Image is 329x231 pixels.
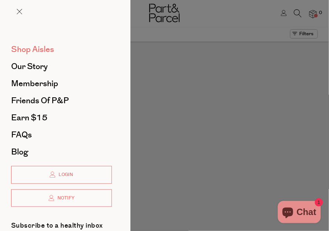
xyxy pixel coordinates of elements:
[11,129,32,141] span: FAQs
[11,189,112,207] a: Notify
[11,114,112,122] a: Earn $15
[11,62,112,71] a: Our Story
[276,201,323,225] inbox-online-store-chat: Shopify online store chat
[11,45,112,53] a: Shop Aisles
[11,131,112,139] a: FAQs
[56,195,74,201] span: Notify
[11,97,112,105] a: Friends of P&P
[11,112,47,124] span: Earn $15
[11,146,28,158] span: Blog
[11,95,69,107] span: Friends of P&P
[57,172,73,178] span: Login
[11,61,48,72] span: Our Story
[11,148,112,156] a: Blog
[11,166,112,184] a: Login
[11,78,58,90] span: Membership
[11,79,112,88] a: Membership
[11,43,54,55] span: Shop Aisles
